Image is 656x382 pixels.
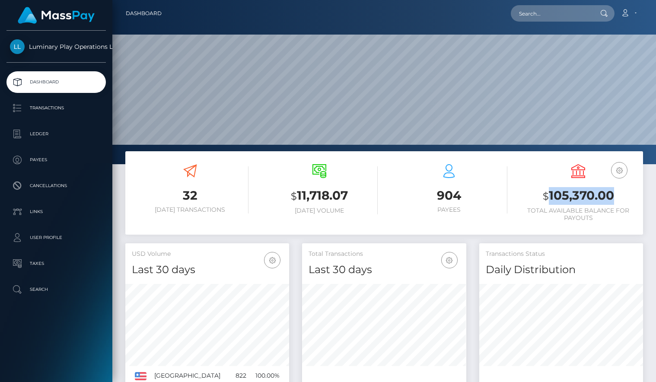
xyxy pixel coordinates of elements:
[520,207,637,222] h6: Total Available Balance for Payouts
[486,250,637,258] h5: Transactions Status
[10,76,102,89] p: Dashboard
[520,187,637,205] h3: 105,370.00
[6,227,106,248] a: User Profile
[6,149,106,171] a: Payees
[10,153,102,166] p: Payees
[10,39,25,54] img: Luminary Play Operations Limited
[10,205,102,218] p: Links
[126,4,162,22] a: Dashboard
[6,97,106,119] a: Transactions
[6,253,106,274] a: Taxes
[309,262,459,277] h4: Last 30 days
[6,71,106,93] a: Dashboard
[391,206,507,213] h6: Payees
[10,283,102,296] p: Search
[132,262,283,277] h4: Last 30 days
[6,201,106,223] a: Links
[10,127,102,140] p: Ledger
[511,5,592,22] input: Search...
[10,257,102,270] p: Taxes
[132,187,248,204] h3: 32
[10,179,102,192] p: Cancellations
[135,372,146,380] img: US.png
[132,250,283,258] h5: USD Volume
[10,231,102,244] p: User Profile
[261,207,378,214] h6: [DATE] Volume
[10,102,102,115] p: Transactions
[543,190,549,202] small: $
[291,190,297,202] small: $
[6,43,106,51] span: Luminary Play Operations Limited
[6,175,106,197] a: Cancellations
[132,206,248,213] h6: [DATE] Transactions
[6,279,106,300] a: Search
[6,123,106,145] a: Ledger
[486,262,637,277] h4: Daily Distribution
[391,187,507,204] h3: 904
[309,250,459,258] h5: Total Transactions
[18,7,95,24] img: MassPay Logo
[261,187,378,205] h3: 11,718.07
